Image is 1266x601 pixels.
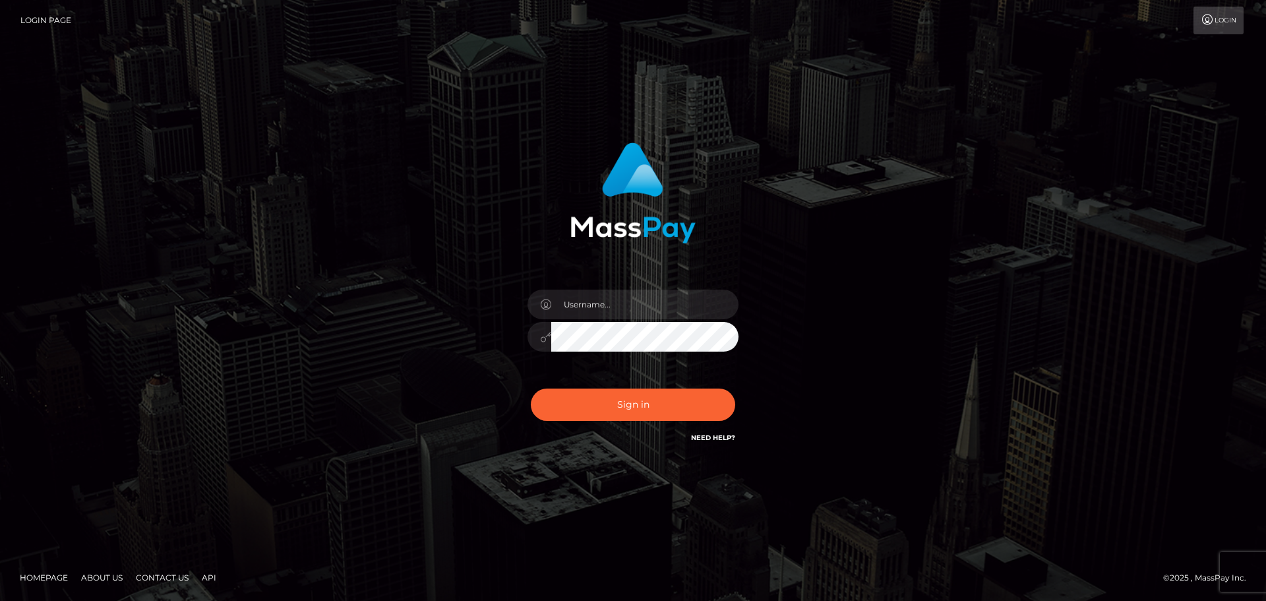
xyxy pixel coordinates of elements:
div: © 2025 , MassPay Inc. [1163,571,1256,585]
a: Homepage [15,567,73,588]
a: Need Help? [691,433,735,442]
a: Contact Us [131,567,194,588]
button: Sign in [531,389,735,421]
a: Login [1193,7,1244,34]
a: API [196,567,222,588]
a: Login Page [20,7,71,34]
a: About Us [76,567,128,588]
input: Username... [551,290,738,319]
img: MassPay Login [570,142,696,243]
